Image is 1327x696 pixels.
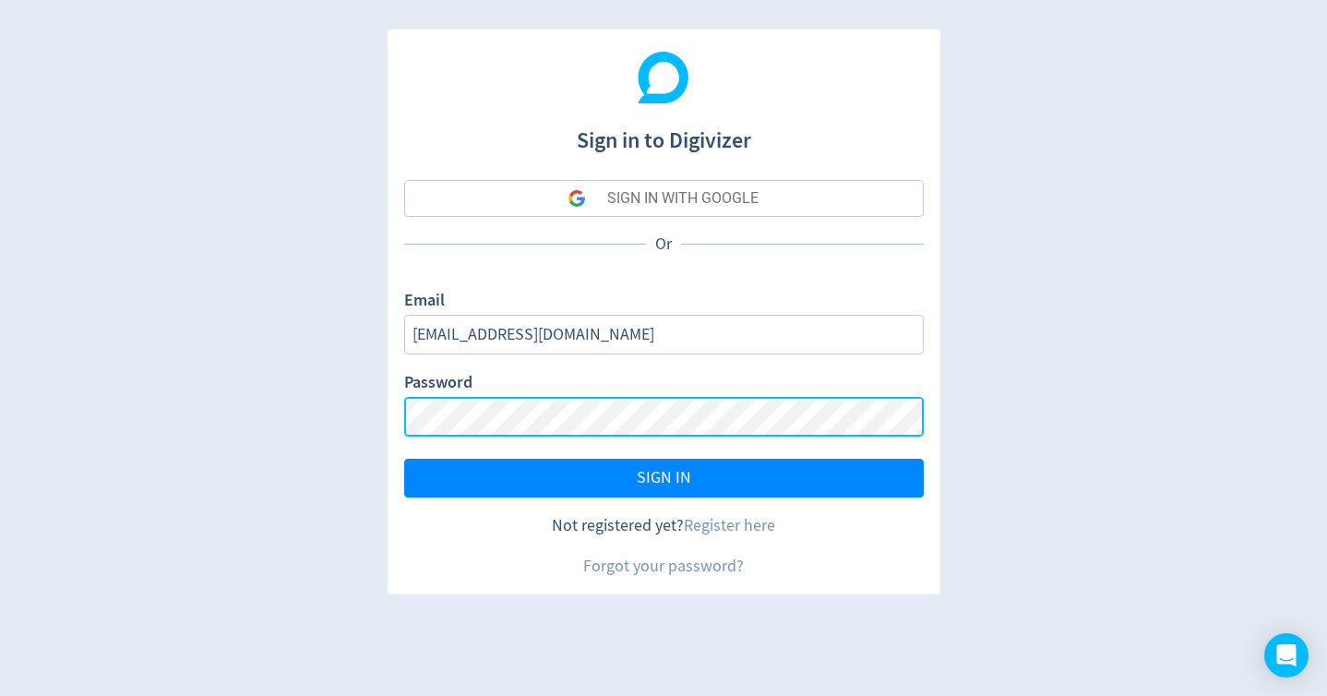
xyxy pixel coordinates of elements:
[404,371,472,397] label: Password
[404,514,924,537] div: Not registered yet?
[607,180,759,217] div: SIGN IN WITH GOOGLE
[583,556,744,577] a: Forgot your password?
[646,233,681,256] p: Or
[404,459,924,498] button: SIGN IN
[404,109,924,157] h1: Sign in to Digivizer
[684,515,775,536] a: Register here
[404,180,924,217] button: SIGN IN WITH GOOGLE
[638,52,689,103] img: Digivizer Logo
[404,289,445,315] label: Email
[637,470,691,486] span: SIGN IN
[1264,633,1309,678] div: Open Intercom Messenger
